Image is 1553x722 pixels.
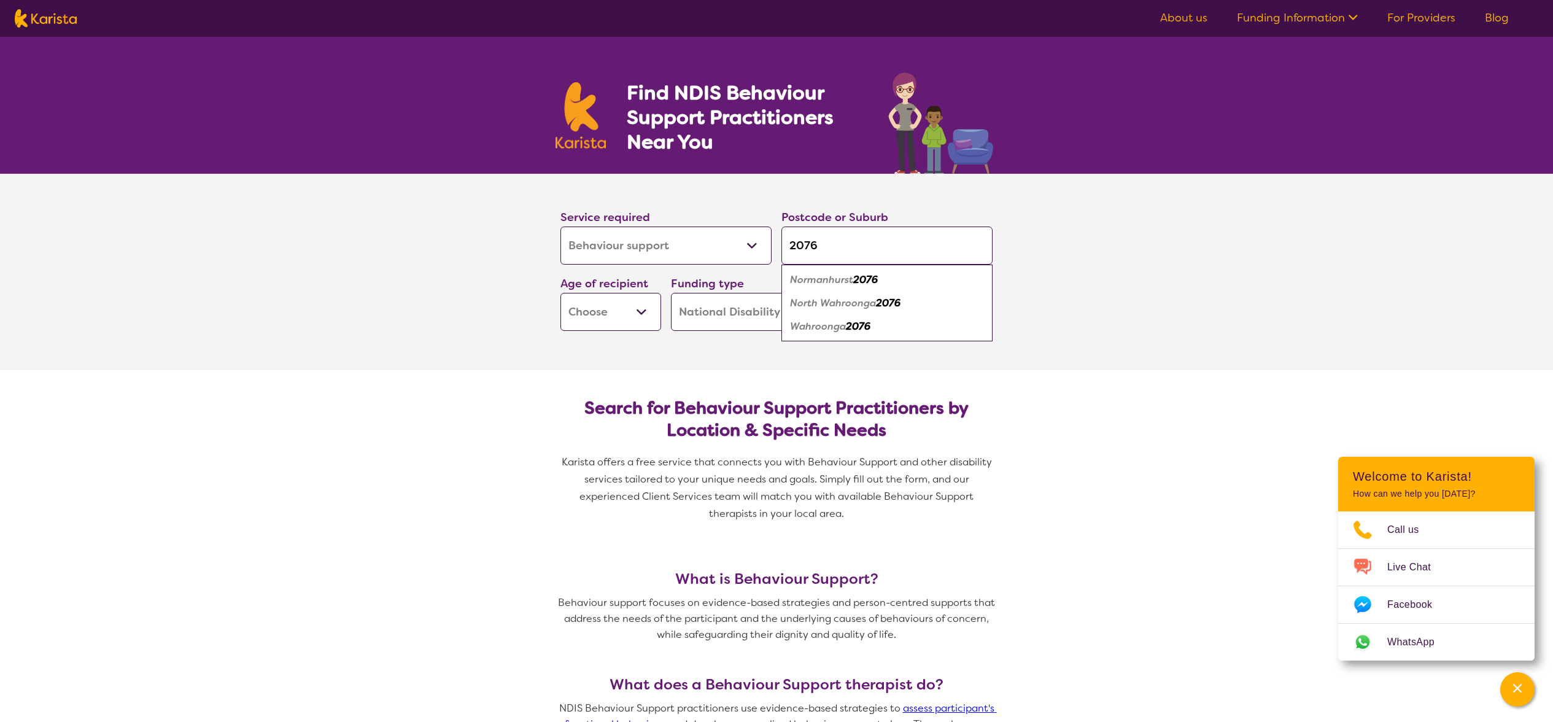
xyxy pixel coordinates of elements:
span: WhatsApp [1387,633,1449,651]
a: About us [1160,10,1207,25]
a: For Providers [1387,10,1455,25]
label: Service required [560,210,650,225]
em: North Wahroonga [790,297,876,309]
a: Funding Information [1237,10,1358,25]
a: Web link opens in a new tab. [1338,624,1535,661]
div: Wahroonga 2076 [788,315,986,338]
em: 2076 [853,273,878,286]
img: behaviour-support [885,66,997,174]
h3: What does a Behaviour Support therapist do? [556,676,997,693]
h2: Welcome to Karista! [1353,469,1520,484]
div: Channel Menu [1338,457,1535,661]
p: Karista offers a free service that connects you with Behaviour Support and other disability servi... [556,454,997,522]
span: Call us [1387,521,1434,539]
em: Wahroonga [790,320,846,333]
span: Facebook [1387,596,1447,614]
div: North Wahroonga 2076 [788,292,986,315]
label: Postcode or Suburb [781,210,888,225]
h2: Search for Behaviour Support Practitioners by Location & Specific Needs [570,397,983,441]
ul: Choose channel [1338,511,1535,661]
label: Age of recipient [560,276,648,291]
p: How can we help you [DATE]? [1353,489,1520,499]
em: 2076 [876,297,900,309]
img: Karista logo [15,9,77,28]
span: Live Chat [1387,558,1446,576]
button: Channel Menu [1500,672,1535,707]
input: Type [781,227,993,265]
h1: Find NDIS Behaviour Support Practitioners Near You [627,80,864,154]
a: Blog [1485,10,1509,25]
label: Funding type [671,276,744,291]
div: Normanhurst 2076 [788,268,986,292]
img: Karista logo [556,82,606,149]
p: Behaviour support focuses on evidence-based strategies and person-centred supports that address t... [556,595,997,643]
em: Normanhurst [790,273,853,286]
em: 2076 [846,320,870,333]
h3: What is Behaviour Support? [556,570,997,588]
